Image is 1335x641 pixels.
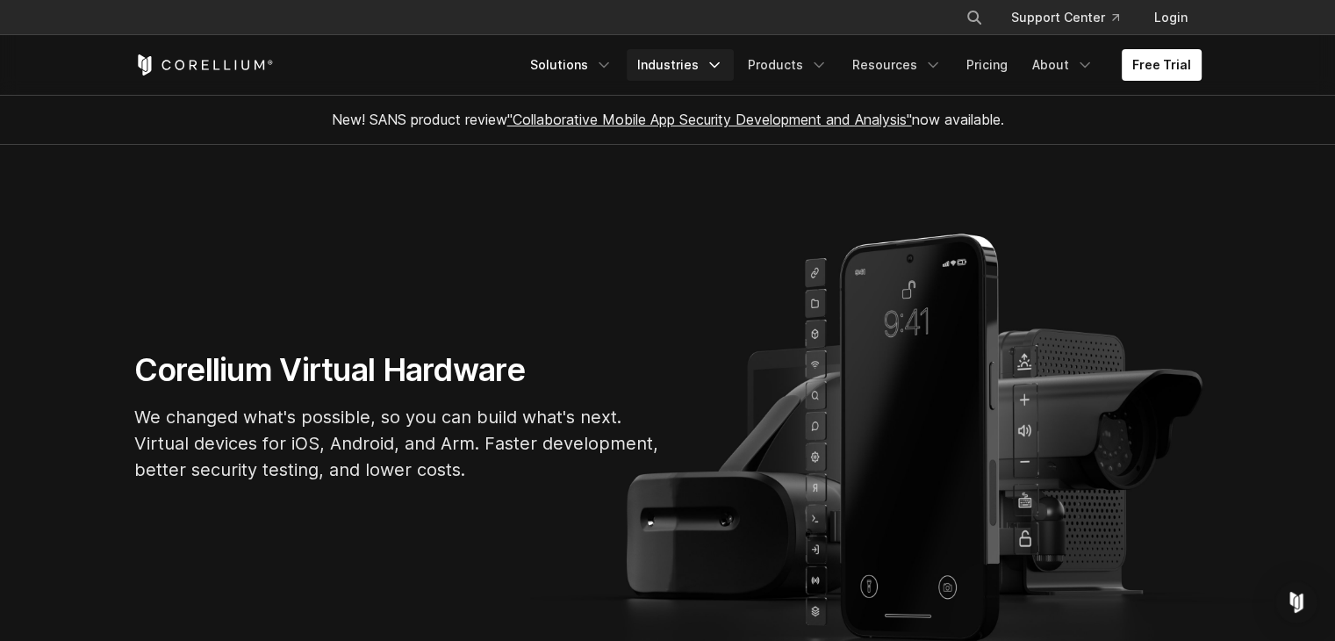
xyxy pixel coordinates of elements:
[944,2,1202,33] div: Navigation Menu
[627,49,734,81] a: Industries
[134,350,661,390] h1: Corellium Virtual Hardware
[134,54,274,76] a: Corellium Home
[958,2,990,33] button: Search
[134,404,661,483] p: We changed what's possible, so you can build what's next. Virtual devices for iOS, Android, and A...
[1122,49,1202,81] a: Free Trial
[956,49,1018,81] a: Pricing
[1275,581,1317,623] div: Open Intercom Messenger
[737,49,838,81] a: Products
[520,49,1202,81] div: Navigation Menu
[1022,49,1104,81] a: About
[332,111,1004,128] span: New! SANS product review now available.
[520,49,623,81] a: Solutions
[1140,2,1202,33] a: Login
[842,49,952,81] a: Resources
[997,2,1133,33] a: Support Center
[507,111,912,128] a: "Collaborative Mobile App Security Development and Analysis"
